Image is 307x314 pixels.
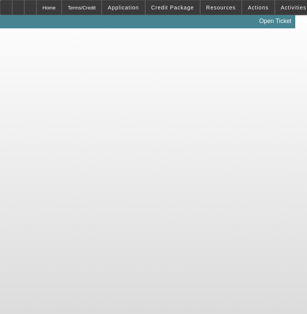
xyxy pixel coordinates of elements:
[281,5,307,11] span: Activities
[242,0,274,15] button: Actions
[248,5,269,11] span: Actions
[206,5,236,11] span: Resources
[108,5,139,11] span: Application
[151,5,194,11] span: Credit Package
[102,0,144,15] button: Application
[146,0,200,15] button: Credit Package
[256,15,294,28] a: Open Ticket
[200,0,241,15] button: Resources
